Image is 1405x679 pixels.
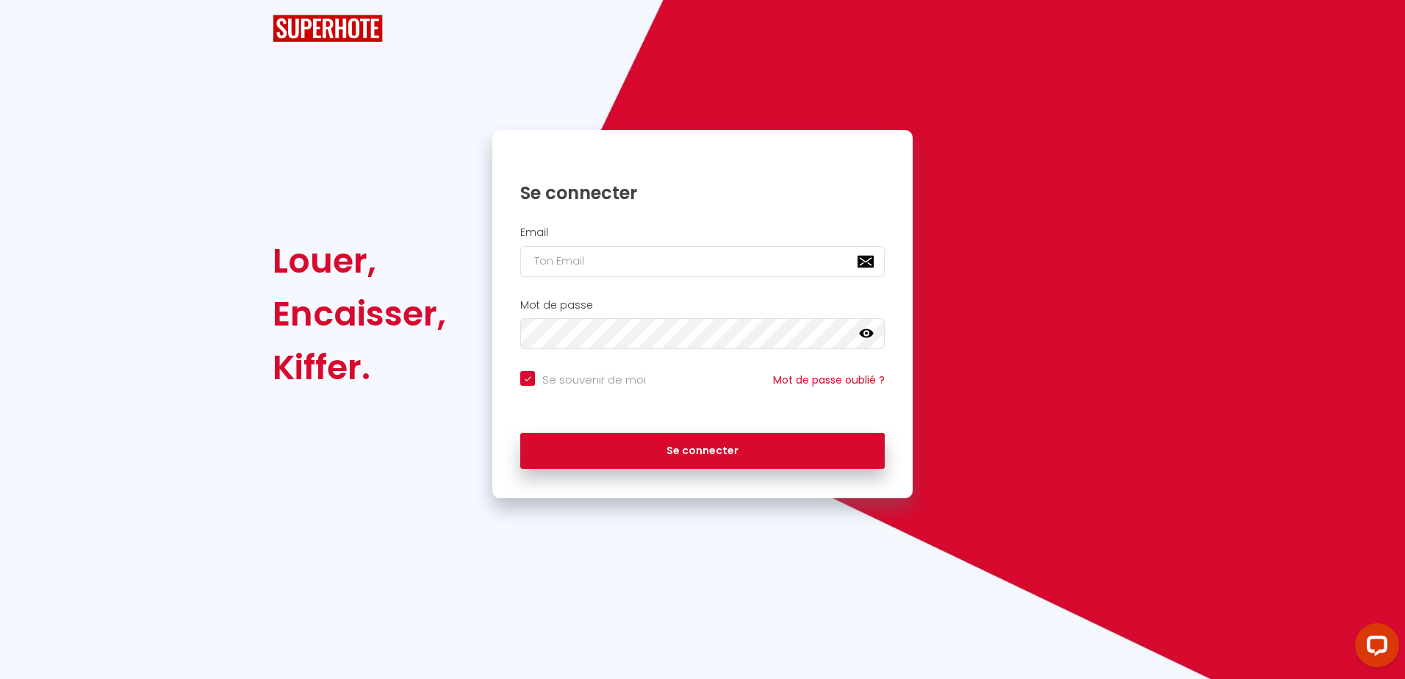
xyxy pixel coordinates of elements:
[520,299,885,312] h2: Mot de passe
[273,15,383,42] img: SuperHote logo
[520,246,885,277] input: Ton Email
[520,226,885,239] h2: Email
[273,234,446,287] div: Louer,
[273,287,446,340] div: Encaisser,
[520,182,885,204] h1: Se connecter
[1343,617,1405,679] iframe: LiveChat chat widget
[520,433,885,470] button: Se connecter
[773,373,885,387] a: Mot de passe oublié ?
[273,341,446,394] div: Kiffer.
